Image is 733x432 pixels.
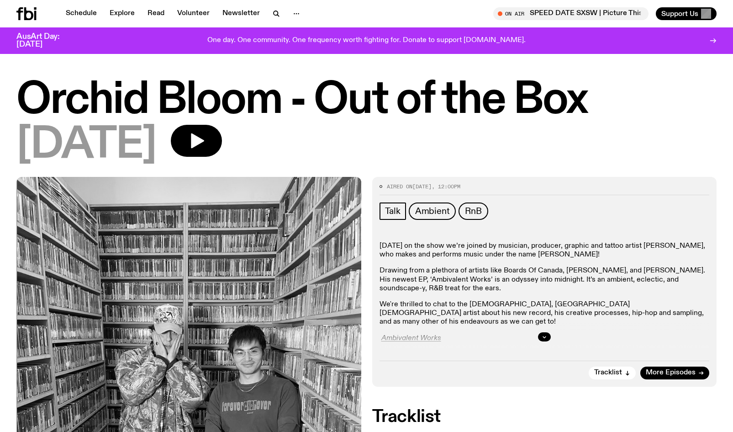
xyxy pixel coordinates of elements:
[594,369,622,376] span: Tracklist
[646,369,696,376] span: More Episodes
[142,7,170,20] a: Read
[380,242,710,259] p: [DATE] on the show we’re joined by musician, producer, graphic and tattoo artist [PERSON_NAME], w...
[207,37,526,45] p: One day. One community. One frequency worth fighting for. Donate to support [DOMAIN_NAME].
[60,7,102,20] a: Schedule
[640,367,709,379] a: More Episodes
[589,367,636,379] button: Tracklist
[415,206,450,216] span: Ambient
[661,10,698,18] span: Support Us
[432,183,460,190] span: , 12:00pm
[16,80,717,121] h1: Orchid Bloom - Out of the Box
[387,183,412,190] span: Aired on
[656,7,717,20] button: Support Us
[385,206,401,216] span: Talk
[380,300,710,327] p: We're thrilled to chat to the [DEMOGRAPHIC_DATA], [GEOGRAPHIC_DATA][DEMOGRAPHIC_DATA] artist abou...
[409,203,456,220] a: Ambient
[16,125,156,166] span: [DATE]
[217,7,265,20] a: Newsletter
[380,203,406,220] a: Talk
[104,7,140,20] a: Explore
[459,203,488,220] a: RnB
[465,206,481,216] span: RnB
[172,7,215,20] a: Volunteer
[380,267,710,293] p: Drawing from a plethora of artists like Boards Of Canada, [PERSON_NAME], and [PERSON_NAME]. His n...
[493,7,649,20] button: On AirSPEED DATE SXSW | Picture This x [PERSON_NAME] x Sweet Boy Sonnet
[412,183,432,190] span: [DATE]
[372,409,717,425] h2: Tracklist
[16,33,75,48] h3: AusArt Day: [DATE]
